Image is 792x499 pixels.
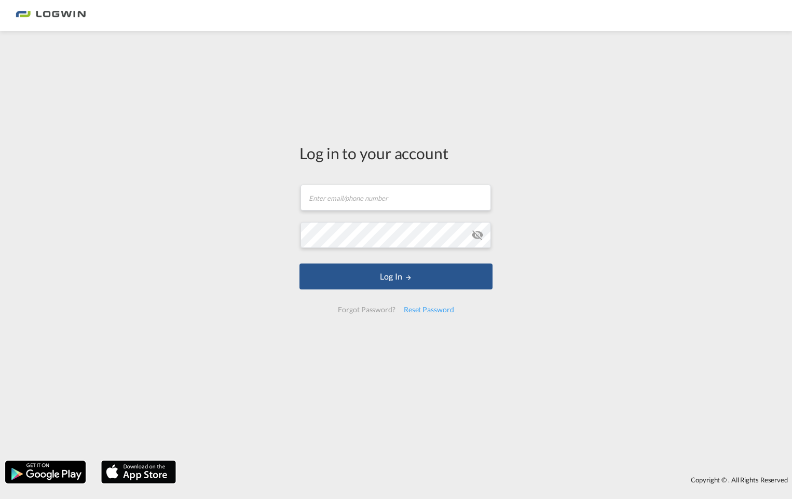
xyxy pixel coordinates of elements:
[181,471,792,489] div: Copyright © . All Rights Reserved
[100,460,177,484] img: apple.png
[334,300,399,319] div: Forgot Password?
[400,300,458,319] div: Reset Password
[471,229,484,241] md-icon: icon-eye-off
[299,142,493,164] div: Log in to your account
[16,4,86,27] img: 2761ae10d95411efa20a1f5e0282d2d7.png
[301,185,491,211] input: Enter email/phone number
[299,264,493,289] button: LOGIN
[4,460,87,484] img: google.png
